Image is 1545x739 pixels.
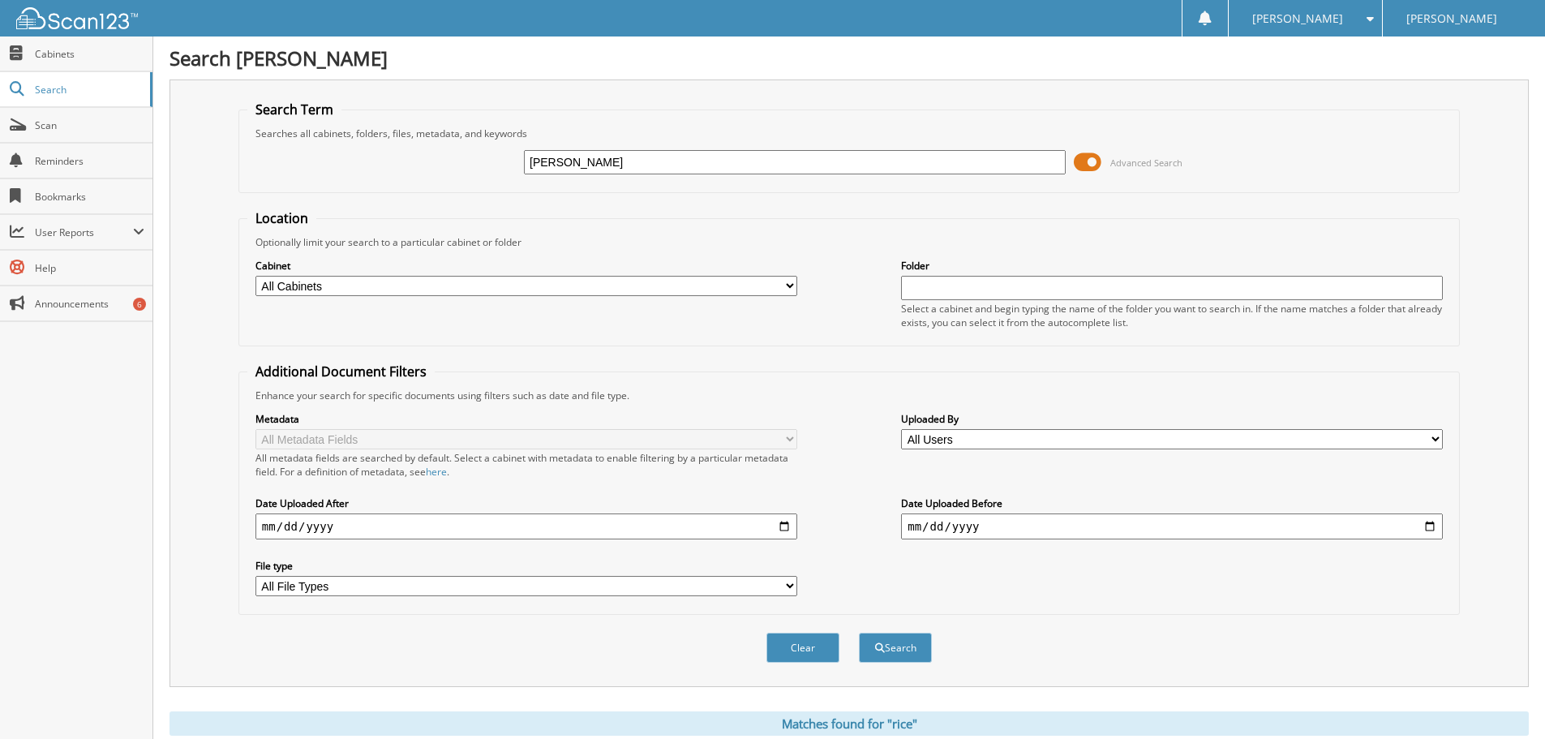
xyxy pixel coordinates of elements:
[1110,157,1182,169] span: Advanced Search
[1406,14,1497,24] span: [PERSON_NAME]
[35,190,144,204] span: Bookmarks
[901,513,1443,539] input: end
[859,633,932,663] button: Search
[247,363,435,380] legend: Additional Document Filters
[901,496,1443,510] label: Date Uploaded Before
[170,45,1529,71] h1: Search [PERSON_NAME]
[247,209,316,227] legend: Location
[247,101,341,118] legend: Search Term
[35,226,133,239] span: User Reports
[255,513,797,539] input: start
[1464,661,1545,739] iframe: Chat Widget
[170,711,1529,736] div: Matches found for "rice"
[35,261,144,275] span: Help
[766,633,839,663] button: Clear
[35,47,144,61] span: Cabinets
[255,451,797,479] div: All metadata fields are searched by default. Select a cabinet with metadata to enable filtering b...
[255,412,797,426] label: Metadata
[247,235,1451,249] div: Optionally limit your search to a particular cabinet or folder
[901,302,1443,329] div: Select a cabinet and begin typing the name of the folder you want to search in. If the name match...
[35,154,144,168] span: Reminders
[1252,14,1343,24] span: [PERSON_NAME]
[16,7,138,29] img: scan123-logo-white.svg
[35,83,142,97] span: Search
[133,298,146,311] div: 6
[901,259,1443,273] label: Folder
[901,412,1443,426] label: Uploaded By
[247,127,1451,140] div: Searches all cabinets, folders, files, metadata, and keywords
[247,389,1451,402] div: Enhance your search for specific documents using filters such as date and file type.
[255,559,797,573] label: File type
[35,297,144,311] span: Announcements
[35,118,144,132] span: Scan
[426,465,447,479] a: here
[255,496,797,510] label: Date Uploaded After
[255,259,797,273] label: Cabinet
